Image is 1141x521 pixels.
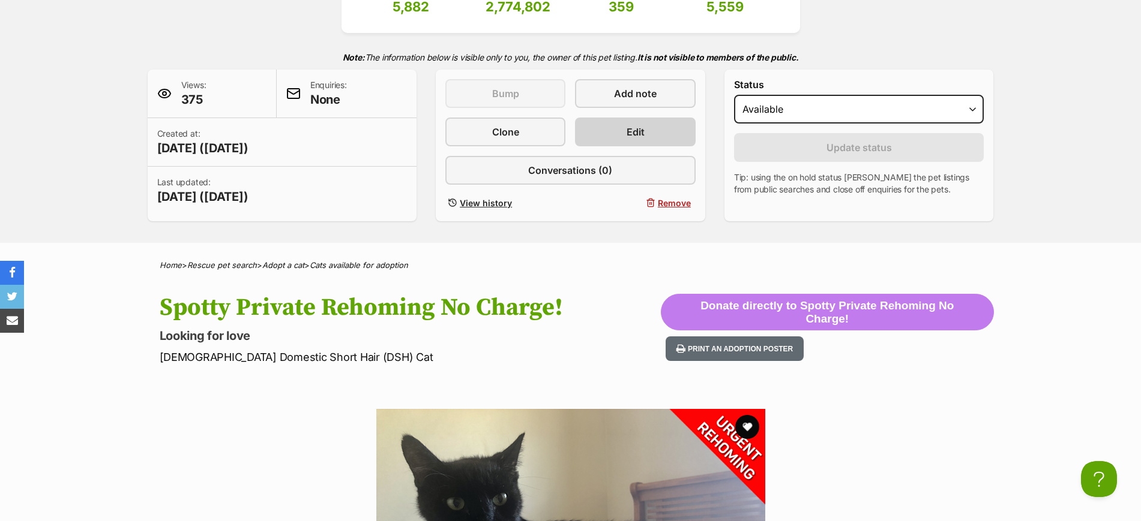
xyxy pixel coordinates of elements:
[637,52,799,62] strong: It is not visible to members of the public.
[445,194,565,212] a: View history
[734,133,984,162] button: Update status
[627,125,645,139] span: Edit
[181,91,206,108] span: 375
[160,260,182,270] a: Home
[310,260,408,270] a: Cats available for adoption
[187,260,257,270] a: Rescue pet search
[492,125,519,139] span: Clone
[575,118,695,146] a: Edit
[157,176,248,205] p: Last updated:
[148,45,994,70] p: The information below is visible only to you, the owner of this pet listing.
[310,91,347,108] span: None
[575,194,695,212] button: Remove
[157,128,248,156] p: Created at:
[445,156,696,185] a: Conversations (0)
[1081,461,1117,497] iframe: Help Scout Beacon - Open
[575,79,695,108] a: Add note
[310,79,347,108] p: Enquiries:
[181,79,206,108] p: Views:
[826,140,892,155] span: Update status
[262,260,304,270] a: Adopt a cat
[157,188,248,205] span: [DATE] ([DATE])
[735,415,759,439] button: favourite
[160,327,661,344] p: Looking for love
[658,197,691,209] span: Remove
[734,171,984,195] p: Tip: using the on hold status [PERSON_NAME] the pet listings from public searches and close off e...
[160,349,661,365] p: [DEMOGRAPHIC_DATA] Domestic Short Hair (DSH) Cat
[492,86,519,101] span: Bump
[666,336,804,361] button: Print an adoption poster
[661,294,993,331] button: Donate directly to Spotty Private Rehoming No Charge!
[460,197,512,209] span: View history
[528,163,612,177] span: Conversations (0)
[734,79,984,90] label: Status
[130,261,1012,270] div: > > >
[445,79,565,108] button: Bump
[157,140,248,156] span: [DATE] ([DATE])
[343,52,365,62] strong: Note:
[445,118,565,146] a: Clone
[160,294,661,321] h1: Spotty Private Rehoming No Charge!
[614,86,657,101] span: Add note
